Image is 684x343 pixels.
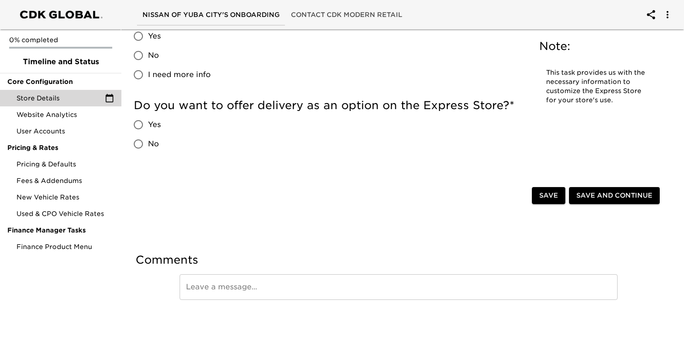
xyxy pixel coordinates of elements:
[16,242,114,251] span: Finance Product Menu
[16,127,114,136] span: User Accounts
[134,98,523,113] h5: Do you want to offer delivery as an option on the Express Store?
[291,9,402,21] span: Contact CDK Modern Retail
[148,138,159,149] span: No
[16,110,114,119] span: Website Analytics
[7,226,114,235] span: Finance Manager Tasks
[148,31,161,42] span: Yes
[657,4,679,26] button: account of current user
[576,190,652,201] span: Save and Continue
[142,9,280,21] span: Nissan of Yuba City's Onboarding
[16,193,114,202] span: New Vehicle Rates
[7,77,114,86] span: Core Configuration
[16,160,114,169] span: Pricing & Defaults
[7,143,114,152] span: Pricing & Rates
[569,187,660,204] button: Save and Continue
[640,4,662,26] button: account of current user
[7,56,114,67] span: Timeline and Status
[16,94,105,103] span: Store Details
[16,209,114,218] span: Used & CPO Vehicle Rates
[148,50,159,61] span: No
[16,176,114,185] span: Fees & Addendums
[539,39,658,54] h5: Note:
[148,119,161,130] span: Yes
[136,253,662,267] h5: Comments
[148,69,211,80] span: I need more info
[9,35,112,44] p: 0% completed
[539,190,558,201] span: Save
[532,187,565,204] button: Save
[546,68,651,105] p: This task provides us with the necessary information to customize the Express Store for your stor...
